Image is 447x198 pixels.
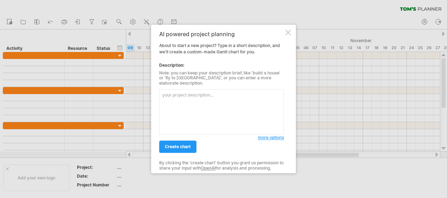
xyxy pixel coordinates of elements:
[159,71,284,86] div: Note: you can keep your description brief, like 'build a house' or 'fly to [GEOGRAPHIC_DATA]', or...
[159,161,284,171] div: By clicking the 'create chart' button you grant us permission to share your input with for analys...
[258,135,284,140] span: more options
[165,144,191,150] span: create chart
[201,165,215,171] a: OpenAI
[258,135,284,141] a: more options
[159,31,284,167] div: About to start a new project? Type in a short description, and we'll create a custom-made Gantt c...
[159,31,284,37] div: AI powered project planning
[159,141,196,153] a: create chart
[159,62,284,68] div: Description:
